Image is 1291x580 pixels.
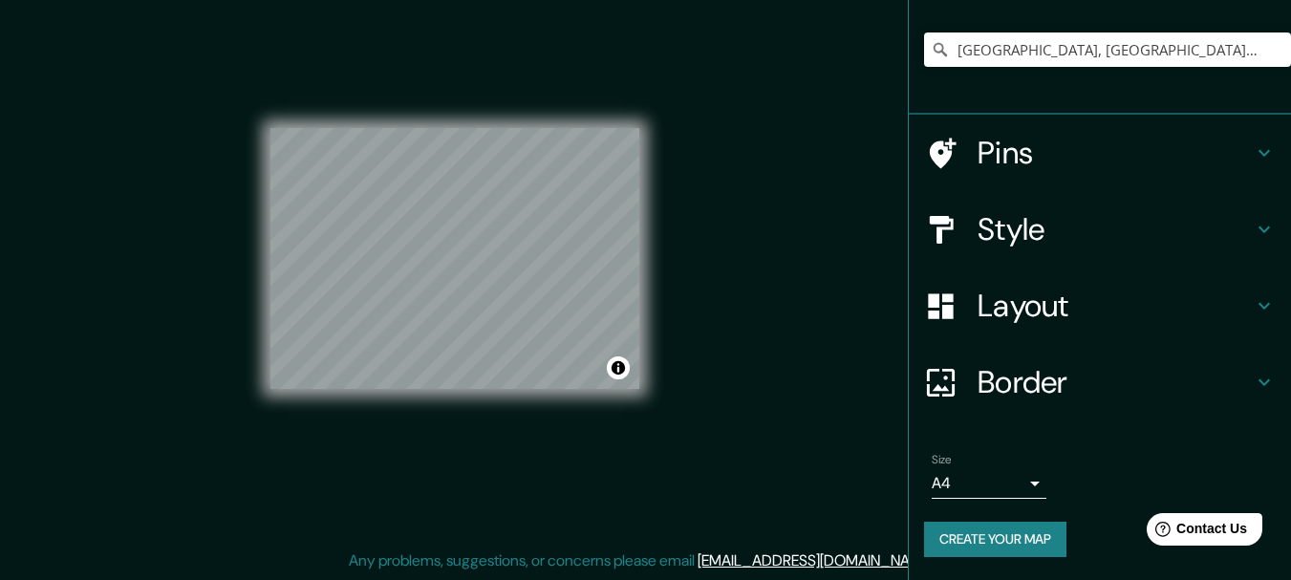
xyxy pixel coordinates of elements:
div: Border [909,344,1291,420]
h4: Border [978,363,1253,401]
div: A4 [932,468,1046,499]
div: Style [909,191,1291,268]
h4: Style [978,210,1253,248]
label: Size [932,452,952,468]
div: Pins [909,115,1291,191]
h4: Pins [978,134,1253,172]
div: Layout [909,268,1291,344]
input: Pick your city or area [924,32,1291,67]
h4: Layout [978,287,1253,325]
button: Create your map [924,522,1066,557]
button: Toggle attribution [607,356,630,379]
a: [EMAIL_ADDRESS][DOMAIN_NAME] [698,550,934,570]
iframe: Help widget launcher [1121,505,1270,559]
p: Any problems, suggestions, or concerns please email . [349,549,936,572]
canvas: Map [270,128,639,389]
